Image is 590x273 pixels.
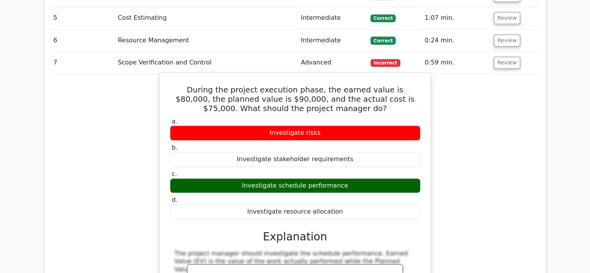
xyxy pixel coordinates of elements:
[169,85,421,113] h5: During the project execution phase, the earned value is $80,000, the planned value is $90,000, an...
[170,125,420,141] div: Investigate risks
[172,144,178,151] span: b.
[298,7,367,29] td: Intermediate
[115,52,298,74] td: Scope Verification and Control
[172,196,178,203] span: d.
[50,7,115,29] td: 5
[298,52,367,74] td: Advanced
[298,30,367,52] td: Intermediate
[494,57,520,69] button: Review
[422,7,491,29] td: 1:07 min.
[170,204,420,219] div: Investigate resource allocation
[494,35,520,47] button: Review
[370,14,396,22] span: Correct
[370,37,396,44] span: Correct
[175,230,416,243] h3: Explanation
[172,118,178,125] span: a.
[422,30,491,52] td: 0:24 min.
[115,7,298,29] td: Cost Estimating
[50,30,115,52] td: 6
[494,12,520,24] button: Review
[422,52,491,74] td: 0:59 min.
[370,59,400,67] span: Incorrect
[170,178,420,193] div: Investigate schedule performance
[50,52,115,74] td: 7
[172,170,177,177] span: c.
[170,152,420,167] div: Investigate stakeholder requirements
[115,30,298,52] td: Resource Management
